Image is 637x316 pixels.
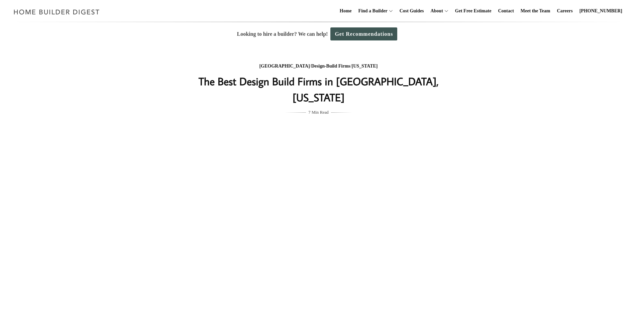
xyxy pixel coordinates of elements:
div: / / [185,62,452,71]
a: Get Recommendations [330,27,397,40]
a: [PHONE_NUMBER] [577,0,625,22]
a: Find a Builder [356,0,388,22]
a: Design-Build Firms [311,64,350,69]
a: Get Free Estimate [452,0,494,22]
a: About [428,0,443,22]
a: Home [337,0,354,22]
a: Meet the Team [518,0,553,22]
a: Careers [554,0,575,22]
a: [US_STATE] [351,64,378,69]
span: 7 Min Read [308,109,328,116]
a: Cost Guides [397,0,427,22]
h1: The Best Design Build Firms in [GEOGRAPHIC_DATA], [US_STATE] [185,73,452,105]
img: Home Builder Digest [11,5,103,18]
a: Contact [495,0,516,22]
a: [GEOGRAPHIC_DATA] [259,64,310,69]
